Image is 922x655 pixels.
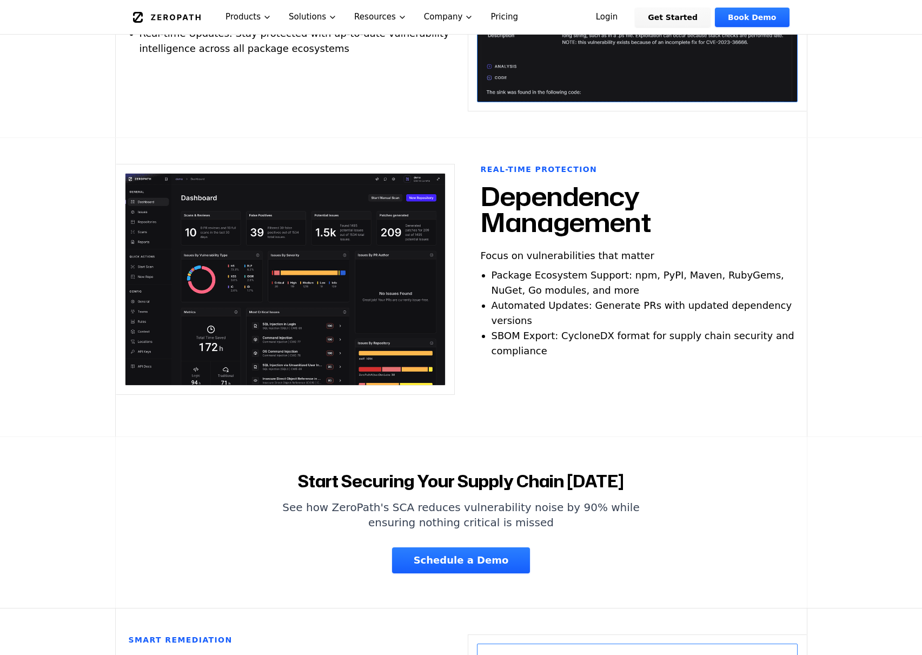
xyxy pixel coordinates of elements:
a: Book Demo [715,8,789,27]
h3: Start Securing Your Supply Chain [DATE] [129,472,794,491]
span: Package Ecosystem Support: npm, PyPI, Maven, RubyGems, NuGet, Go modules, and more [492,269,784,296]
h6: Smart Remediation [129,634,233,645]
span: Automated Updates: Generate PRs with updated dependency versions [492,300,792,326]
p: Focus on vulnerabilities that matter [481,248,654,263]
h2: Dependency Management [481,183,794,235]
a: Get Started [635,8,711,27]
p: See how ZeroPath's SCA reduces vulnerability noise by 90% while ensuring nothing critical is missed [280,500,643,530]
a: Login [583,8,631,27]
a: Schedule a Demo [392,547,530,573]
span: SBOM Export: CycloneDX format for supply chain security and compliance [492,330,794,356]
img: Dependency Management [125,173,446,386]
h6: Real-time Protection [481,164,598,175]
